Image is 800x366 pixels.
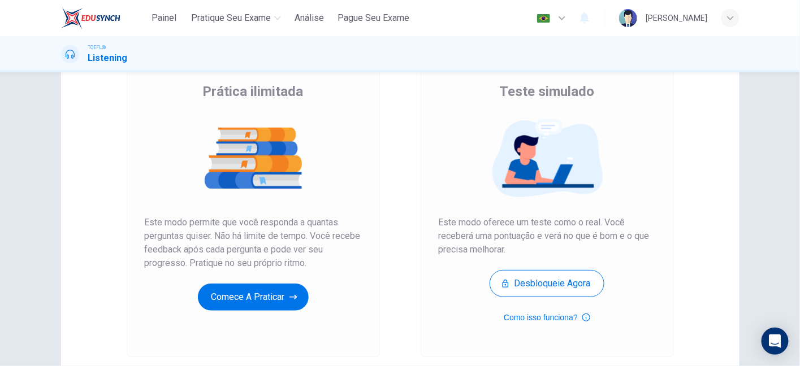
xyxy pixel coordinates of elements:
[198,284,309,311] button: Comece a praticar
[61,7,146,29] a: EduSynch logo
[290,8,328,28] button: Análise
[146,8,182,28] button: Painel
[203,82,304,101] span: Prática ilimitada
[145,216,362,270] span: Este modo permite que você responda a quantas perguntas quiser. Não há limite de tempo. Você rece...
[439,216,656,256] span: Este modo oferece um teste como o real. Você receberá uma pontuação e verá no que é bom e o que p...
[646,11,708,25] div: [PERSON_NAME]
[152,11,176,25] span: Painel
[88,43,106,51] span: TOEFL®
[500,82,595,101] span: Teste simulado
[187,8,286,28] button: Pratique seu exame
[295,11,324,25] span: Análise
[504,311,590,324] button: Como isso funciona?
[619,9,637,27] img: Profile picture
[191,11,271,25] span: Pratique seu exame
[338,11,409,25] span: Pague Seu Exame
[762,328,789,355] div: Open Intercom Messenger
[537,14,551,23] img: pt
[88,51,128,65] h1: Listening
[490,270,604,297] button: Desbloqueie agora
[61,7,120,29] img: EduSynch logo
[333,8,414,28] button: Pague Seu Exame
